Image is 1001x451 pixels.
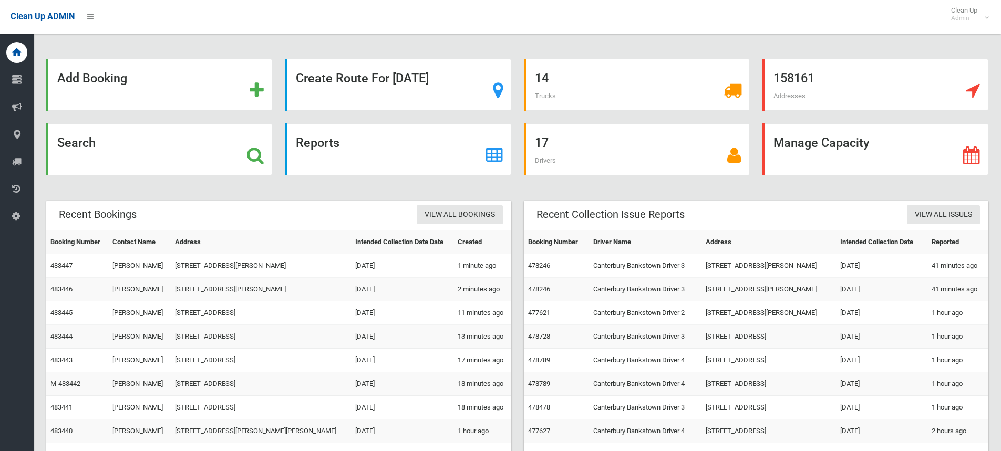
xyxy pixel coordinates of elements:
td: [STREET_ADDRESS] [701,419,835,443]
strong: Search [57,135,96,150]
a: 477621 [528,309,550,317]
a: 478789 [528,380,550,387]
td: [PERSON_NAME] [108,278,171,301]
header: Recent Bookings [46,204,149,225]
a: 478246 [528,261,550,269]
td: [PERSON_NAME] [108,372,171,396]
td: Canterbury Bankstown Driver 4 [589,419,701,443]
td: [DATE] [836,254,927,278]
a: 477627 [528,427,550,435]
td: [STREET_ADDRESS][PERSON_NAME] [171,278,351,301]
th: Created [453,230,511,254]
strong: 158161 [773,71,814,86]
a: 483447 [50,261,73,269]
td: 18 minutes ago [453,396,511,419]
td: [PERSON_NAME] [108,419,171,443]
td: [STREET_ADDRESS] [171,372,351,396]
td: [PERSON_NAME] [108,349,171,372]
td: [DATE] [351,372,453,396]
td: [DATE] [351,301,453,325]
a: Search [46,123,272,175]
td: [STREET_ADDRESS] [171,349,351,372]
strong: 14 [535,71,549,86]
span: Drivers [535,156,556,164]
td: [STREET_ADDRESS][PERSON_NAME] [171,254,351,278]
td: 1 hour ago [453,419,511,443]
th: Intended Collection Date [836,230,927,254]
a: 483443 [50,356,73,364]
th: Intended Collection Date Date [351,230,453,254]
header: Recent Collection Issue Reports [524,204,697,225]
td: [STREET_ADDRESS][PERSON_NAME] [701,278,835,301]
td: [DATE] [836,325,927,349]
td: [DATE] [351,419,453,443]
td: 2 minutes ago [453,278,511,301]
th: Driver Name [589,230,701,254]
td: 1 hour ago [927,325,988,349]
td: Canterbury Bankstown Driver 4 [589,349,701,372]
td: [DATE] [351,396,453,419]
td: [DATE] [836,419,927,443]
td: [DATE] [351,325,453,349]
a: 17 Drivers [524,123,750,175]
span: Clean Up [946,6,988,22]
td: [PERSON_NAME] [108,254,171,278]
td: 11 minutes ago [453,301,511,325]
td: 41 minutes ago [927,278,988,301]
a: 478789 [528,356,550,364]
a: Manage Capacity [762,123,988,175]
td: 1 hour ago [927,396,988,419]
a: 483446 [50,285,73,293]
td: Canterbury Bankstown Driver 3 [589,325,701,349]
td: 2 hours ago [927,419,988,443]
td: [PERSON_NAME] [108,396,171,419]
small: Admin [951,14,977,22]
td: Canterbury Bankstown Driver 3 [589,278,701,301]
a: 158161 Addresses [762,59,988,111]
strong: 17 [535,135,549,150]
a: 483445 [50,309,73,317]
a: View All Issues [907,205,980,225]
td: Canterbury Bankstown Driver 4 [589,372,701,396]
td: [STREET_ADDRESS][PERSON_NAME] [701,254,835,278]
td: Canterbury Bankstown Driver 2 [589,301,701,325]
th: Address [171,230,351,254]
td: [STREET_ADDRESS] [171,301,351,325]
strong: Manage Capacity [773,135,869,150]
td: [STREET_ADDRESS] [701,325,835,349]
td: 13 minutes ago [453,325,511,349]
a: 483444 [50,332,73,340]
td: [DATE] [836,301,927,325]
td: [DATE] [836,349,927,372]
td: 1 hour ago [927,372,988,396]
td: [STREET_ADDRESS] [171,325,351,349]
td: [DATE] [836,372,927,396]
span: Addresses [773,92,806,100]
strong: Add Booking [57,71,127,86]
td: [DATE] [836,278,927,301]
th: Address [701,230,835,254]
th: Booking Number [524,230,590,254]
a: View All Bookings [417,205,503,225]
a: M-483442 [50,380,80,387]
a: 14 Trucks [524,59,750,111]
th: Contact Name [108,230,171,254]
td: 1 hour ago [927,349,988,372]
td: Canterbury Bankstown Driver 3 [589,254,701,278]
strong: Reports [296,135,339,150]
td: [STREET_ADDRESS][PERSON_NAME][PERSON_NAME] [171,419,351,443]
td: [PERSON_NAME] [108,325,171,349]
a: 478478 [528,403,550,411]
span: Clean Up ADMIN [11,12,75,22]
td: 41 minutes ago [927,254,988,278]
td: [DATE] [836,396,927,419]
td: 17 minutes ago [453,349,511,372]
span: Trucks [535,92,556,100]
td: [DATE] [351,349,453,372]
td: [PERSON_NAME] [108,301,171,325]
strong: Create Route For [DATE] [296,71,429,86]
td: [DATE] [351,278,453,301]
td: [STREET_ADDRESS] [171,396,351,419]
td: [STREET_ADDRESS][PERSON_NAME] [701,301,835,325]
td: 18 minutes ago [453,372,511,396]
